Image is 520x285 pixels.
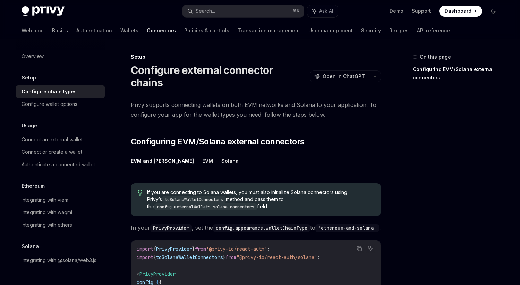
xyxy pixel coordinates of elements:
a: Demo [390,8,403,15]
div: Configure wallet options [22,100,77,108]
span: Privy supports connecting wallets on both EVM networks and Solana to your application. To configu... [131,100,381,119]
img: dark logo [22,6,65,16]
a: Authenticate a connected wallet [16,158,105,171]
a: Transaction management [238,22,300,39]
span: } [223,254,225,260]
span: from [195,246,206,252]
h5: Ethereum [22,182,45,190]
code: PrivyProvider [150,224,192,232]
a: Connect or create a wallet [16,146,105,158]
div: Connect an external wallet [22,135,83,144]
span: If you are connecting to Solana wallets, you must also initialize Solana connectors using Privy’s... [147,189,374,210]
button: Solana [221,153,239,169]
a: Integrating with ethers [16,219,105,231]
code: 'ethereum-and-solana' [315,224,379,232]
a: Authentication [76,22,112,39]
div: Integrating with viem [22,196,68,204]
button: EVM [202,153,213,169]
button: Ask AI [366,244,375,253]
div: Integrating with ethers [22,221,72,229]
button: Open in ChatGPT [310,70,369,82]
span: In your , set the to . [131,223,381,233]
span: PrivyProvider [156,246,192,252]
code: config.appearance.walletChainType [213,224,310,232]
span: from [225,254,237,260]
span: "@privy-io/react-auth/solana" [237,254,317,260]
a: Configure wallet options [16,98,105,110]
button: Toggle dark mode [488,6,499,17]
a: Security [361,22,381,39]
span: Configuring EVM/Solana external connectors [131,136,305,147]
a: Integrating with @solana/web3.js [16,254,105,267]
div: Setup [131,53,381,60]
span: Dashboard [445,8,471,15]
button: EVM and [PERSON_NAME] [131,153,194,169]
a: Support [412,8,431,15]
div: Search... [196,7,215,15]
h5: Usage [22,121,37,130]
a: Recipes [389,22,409,39]
span: toSolanaWalletConnectors [156,254,223,260]
a: Policies & controls [184,22,229,39]
a: Configure chain types [16,85,105,98]
button: Ask AI [307,5,338,17]
a: Connectors [147,22,176,39]
a: Configuring EVM/Solana external connectors [413,64,504,83]
span: import [137,254,153,260]
button: Copy the contents from the code block [355,244,364,253]
h1: Configure external connector chains [131,64,307,89]
a: Welcome [22,22,44,39]
a: Dashboard [439,6,482,17]
span: PrivyProvider [139,271,176,277]
code: config.externalWallets.solana.connectors [154,203,257,210]
span: ; [317,254,320,260]
a: Basics [52,22,68,39]
a: Connect an external wallet [16,133,105,146]
span: ; [267,246,270,252]
a: API reference [417,22,450,39]
span: Open in ChatGPT [323,73,365,80]
h5: Setup [22,74,36,82]
div: Configure chain types [22,87,77,96]
a: Integrating with wagmi [16,206,105,219]
span: On this page [420,53,451,61]
div: Integrating with wagmi [22,208,72,217]
a: Integrating with viem [16,194,105,206]
span: '@privy-io/react-auth' [206,246,267,252]
span: { [153,246,156,252]
span: } [192,246,195,252]
span: { [153,254,156,260]
div: Overview [22,52,44,60]
a: Wallets [120,22,138,39]
a: Overview [16,50,105,62]
a: User management [308,22,353,39]
span: < [137,271,139,277]
svg: Tip [138,190,143,196]
div: Integrating with @solana/web3.js [22,256,96,265]
code: toSolanaWalletConnectors [162,196,226,203]
button: Search...⌘K [182,5,304,17]
h5: Solana [22,242,39,251]
div: Authenticate a connected wallet [22,160,95,169]
span: import [137,246,153,252]
span: Ask AI [319,8,333,15]
span: ⌘ K [292,8,300,14]
div: Connect or create a wallet [22,148,82,156]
